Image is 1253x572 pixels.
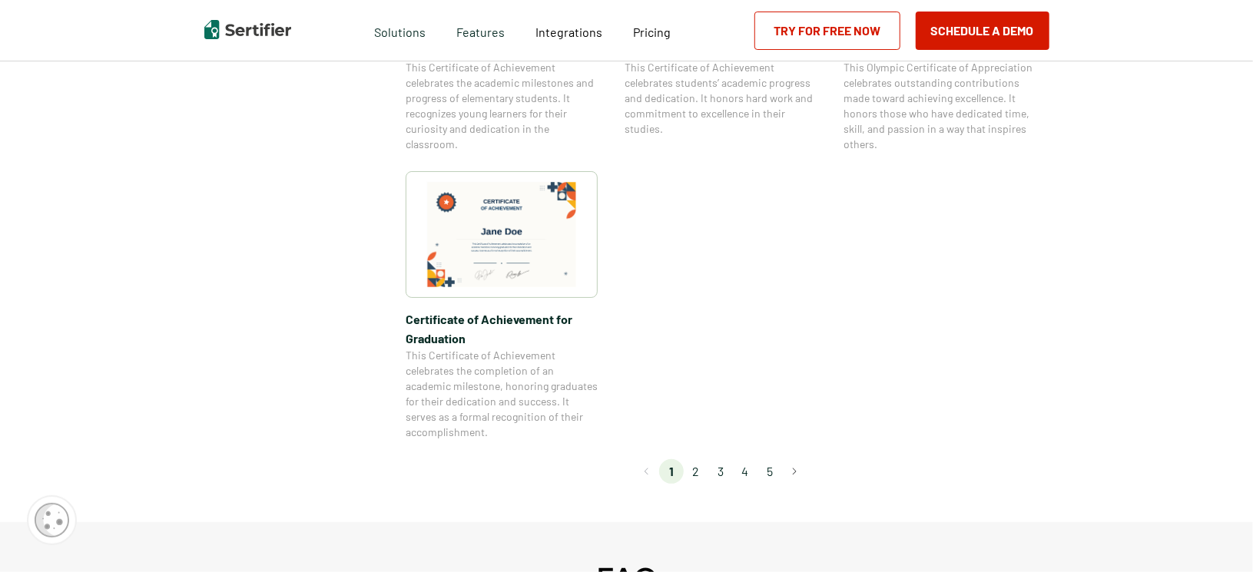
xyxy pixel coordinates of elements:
img: Sertifier | Digital Credentialing Platform [204,20,291,39]
li: page 5 [757,459,782,484]
button: Go to previous page [635,459,659,484]
span: This Olympic Certificate of Appreciation celebrates outstanding contributions made toward achievi... [844,60,1036,152]
span: Pricing [633,25,671,39]
a: Integrations [535,21,602,40]
iframe: Chat Widget [1176,498,1253,572]
button: Go to next page [782,459,807,484]
span: Features [456,21,505,40]
span: This Certificate of Achievement celebrates the completion of an academic milestone, honoring grad... [406,348,598,440]
a: Pricing [633,21,671,40]
li: page 4 [733,459,757,484]
span: Certificate of Achievement for Graduation [406,309,598,348]
span: Solutions [374,21,426,40]
li: page 2 [684,459,708,484]
img: Cookie Popup Icon [35,503,69,537]
a: Certificate of Achievement for GraduationCertificate of Achievement for GraduationThis Certificat... [406,171,598,440]
span: This Certificate of Achievement celebrates the academic milestones and progress of elementary stu... [406,60,598,152]
li: page 3 [708,459,733,484]
img: Certificate of Achievement for Graduation [427,182,576,287]
span: Integrations [535,25,602,39]
button: Schedule a Demo [916,12,1049,50]
li: page 1 [659,459,684,484]
span: This Certificate of Achievement celebrates students’ academic progress and dedication. It honors ... [625,60,817,137]
a: Try for Free Now [754,12,900,50]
